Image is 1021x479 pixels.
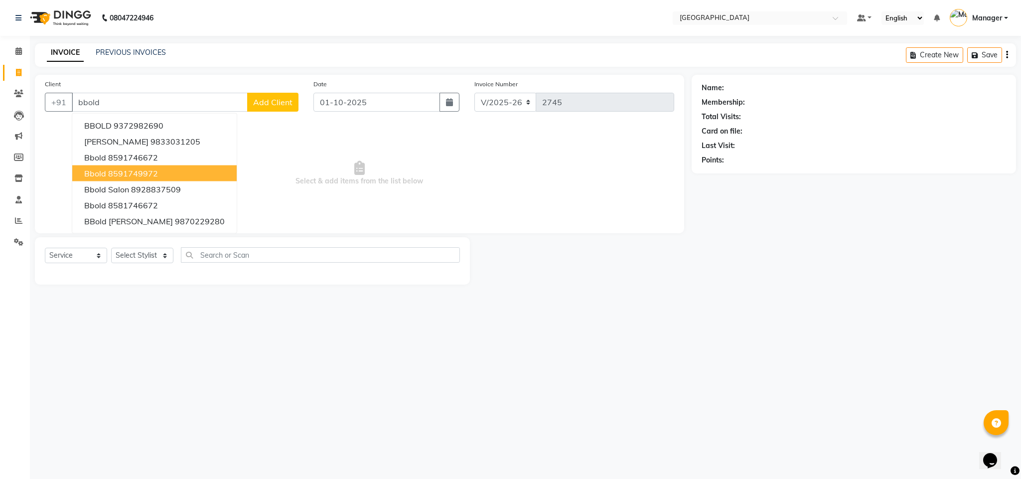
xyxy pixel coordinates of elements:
[84,168,106,178] span: bbold
[84,216,173,226] span: BBold [PERSON_NAME]
[45,93,73,112] button: +91
[181,247,460,263] input: Search or Scan
[84,153,106,162] span: bbold
[950,9,967,26] img: Manager
[253,97,292,107] span: Add Client
[84,200,106,210] span: bbold
[150,137,200,147] ngb-highlight: 9833031205
[84,184,129,194] span: bbold salon
[972,13,1002,23] span: Manager
[247,93,298,112] button: Add Client
[967,47,1002,63] button: Save
[702,155,724,165] div: Points:
[175,216,225,226] ngb-highlight: 9870229280
[108,153,158,162] ngb-highlight: 8591746672
[313,80,327,89] label: Date
[110,4,153,32] b: 08047224946
[108,168,158,178] ngb-highlight: 8591749972
[702,126,742,137] div: Card on file:
[131,184,181,194] ngb-highlight: 8928837509
[702,83,724,93] div: Name:
[474,80,518,89] label: Invoice Number
[45,124,674,223] span: Select & add items from the list below
[72,93,248,112] input: Search by Name/Mobile/Email/Code
[47,44,84,62] a: INVOICE
[25,4,94,32] img: logo
[108,200,158,210] ngb-highlight: 8581746672
[979,439,1011,469] iframe: chat widget
[45,80,61,89] label: Client
[96,48,166,57] a: PREVIOUS INVOICES
[84,121,112,131] span: BBOLD
[906,47,963,63] button: Create New
[702,97,745,108] div: Membership:
[702,141,735,151] div: Last Visit:
[84,137,148,147] span: [PERSON_NAME]
[702,112,741,122] div: Total Visits:
[114,121,163,131] ngb-highlight: 9372982690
